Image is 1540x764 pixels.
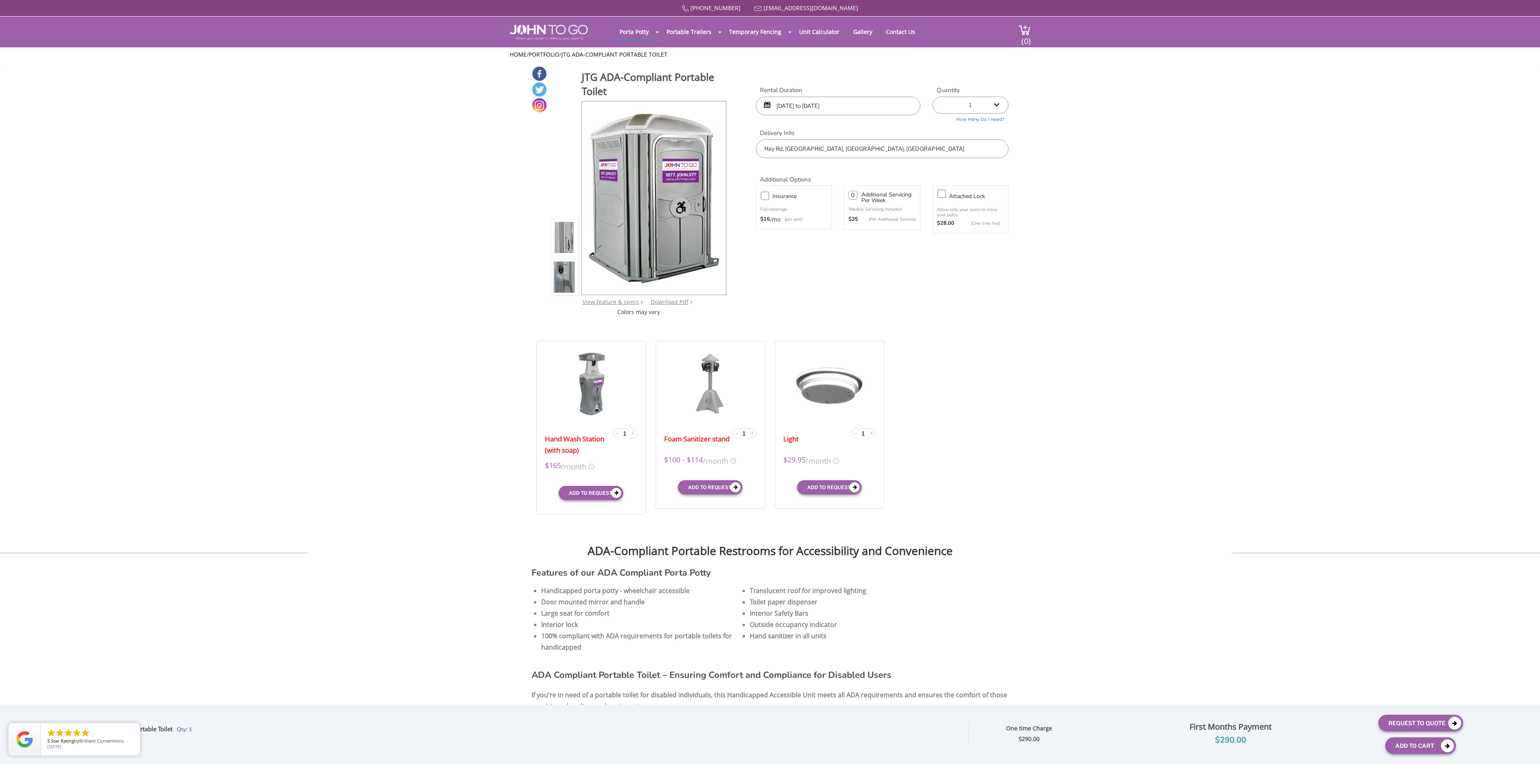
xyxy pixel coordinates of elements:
[554,178,575,369] img: Product
[589,464,594,469] img: icon
[554,139,575,329] img: Product
[616,428,618,438] span: -
[80,728,90,738] li: 
[833,458,839,464] img: icon
[678,480,743,494] button: Add to request
[532,661,1008,679] h3: ADA Compliant Portable Toilet – Ensuring Comfort and Compliance for Disabled Users
[1021,29,1031,46] span: (0)
[559,486,623,500] button: Add to request
[756,139,1008,158] input: Delivery Address
[756,166,1008,184] h2: Additional Options
[641,300,643,304] img: right arrow icon
[614,24,655,40] a: Porta Potty
[781,215,803,224] p: (per unit)
[47,739,133,744] span: by
[664,454,703,466] span: $100 - $114
[545,433,612,456] a: Hand Wash Station (with soap)
[750,608,949,619] li: Interior Safety Bars
[532,67,546,81] a: Facebook
[783,454,806,466] span: $29.95
[582,298,639,306] a: View feature & specs
[760,215,827,224] div: /mo
[764,4,858,12] a: [EMAIL_ADDRESS][DOMAIN_NAME]
[529,51,559,58] a: Portfolio
[532,98,546,112] a: Instagram
[1378,715,1463,731] button: Request To Quote
[848,206,916,212] p: Weekly Servicing Included
[756,129,1008,137] label: Delivery Info
[690,4,740,12] a: [PHONE_NUMBER]
[1019,25,1031,36] img: cart a
[703,454,728,466] span: /month
[651,298,688,306] a: Download Pdf
[932,86,1008,95] label: Quantity
[582,70,727,100] h1: JTG ADA-Compliant Portable Toilet
[750,619,949,630] li: Outside occupancy indicator
[561,460,586,472] span: /month
[880,24,921,40] a: Contact Us
[756,97,920,115] input: Start date | End date
[1089,720,1372,734] div: First Months Payment
[1508,732,1540,764] button: Live Chat
[561,51,667,58] a: JTG ADA-Compliant Portable Toilet
[858,216,916,222] p: (Per Additional Service)
[806,454,831,466] span: /month
[783,351,876,416] img: 21
[47,738,50,744] span: 5
[750,585,949,596] li: Translucent roof for improved lighting
[772,191,835,201] h3: Insurance
[664,433,730,445] a: Foam Sanitizer stand
[79,738,124,744] span: Brilliant Conventions
[750,596,949,608] li: Toilet paper dispenser
[932,114,1008,123] a: How Many Do I need?
[730,458,736,464] img: icon
[545,460,561,472] span: $165
[177,726,192,733] span: Qty: 1
[541,596,740,608] li: Door mounted mirror and handle
[1006,724,1052,732] strong: One time Charge
[861,192,916,203] h3: Additional Servicing Per Week
[631,428,635,438] span: +
[692,351,728,416] img: 21
[848,191,857,200] input: 0
[854,428,857,438] span: -
[510,25,588,40] img: JOHN to go
[55,728,65,738] li: 
[760,215,770,224] strong: $16
[551,308,727,316] div: Colors may vary
[847,24,878,40] a: Gallery
[735,428,738,438] span: -
[510,51,527,58] a: Home
[1019,735,1040,743] strong: $
[46,728,56,738] li: 
[949,191,1012,201] h3: Attached lock
[869,428,873,438] span: +
[532,569,1008,577] h3: Features of our ADA Compliant Porta Potty
[754,6,762,11] img: Mail
[532,687,1008,714] p: If you're in need of a portable toilet for disabled individuals, this Handicapped Accessible Unit...
[750,428,754,438] span: +
[72,728,82,738] li: 
[532,82,546,97] a: Twitter
[51,738,74,744] span: Star Rating
[793,24,846,40] a: Unit Calculator
[756,86,920,95] label: Rental Duration
[660,24,717,40] a: Portable Trailers
[587,101,719,291] img: Product
[797,480,862,494] button: Add to request
[750,630,949,642] li: Hand sanitizer in all units
[937,207,1004,217] p: Allow only your users to enjoy your potty.
[63,728,73,738] li: 
[760,205,827,213] p: Full coverage
[570,351,613,416] img: 21
[541,608,740,619] li: Large seat for comfort
[723,24,787,40] a: Temporary Fencing
[541,630,740,653] li: 100% compliant with ADA requirements for portable toilets for handicapped
[690,300,692,304] img: chevron.png
[47,743,61,749] span: [DATE]
[783,433,799,445] a: Light
[1089,734,1372,747] div: $290.00
[682,5,689,12] img: Call
[1022,735,1040,743] span: 290.00
[17,731,33,747] img: Review Rating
